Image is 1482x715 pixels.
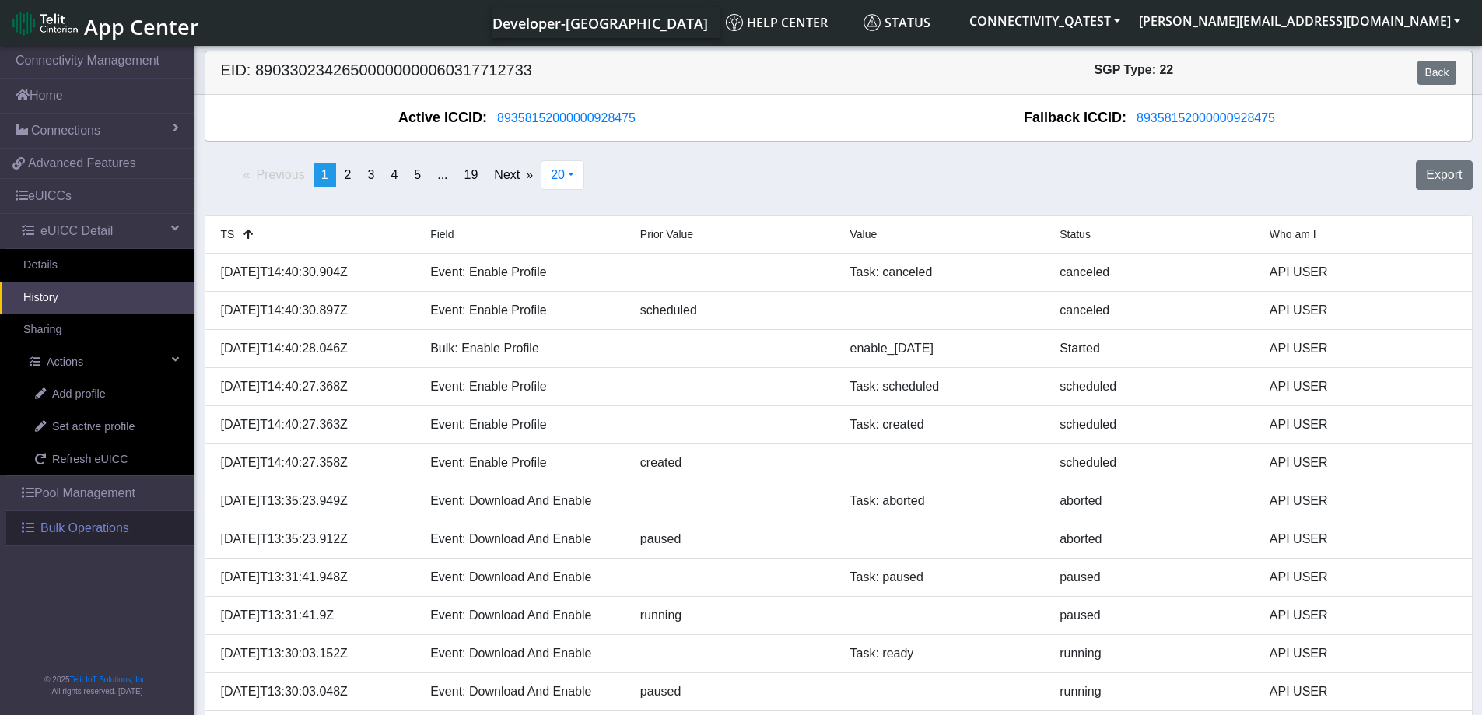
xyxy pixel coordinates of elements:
span: Connections [31,121,100,140]
span: 19 [464,168,478,181]
span: 5 [414,168,421,181]
span: Value [850,228,878,240]
div: [DATE]T14:40:27.358Z [209,454,419,472]
a: Your current platform instance [492,7,707,38]
div: created [629,454,839,472]
div: Started [1048,339,1258,358]
div: Event: Enable Profile [419,263,629,282]
button: [PERSON_NAME][EMAIL_ADDRESS][DOMAIN_NAME] [1130,7,1470,35]
div: Event: Enable Profile [419,415,629,434]
div: Event: Download And Enable [419,568,629,587]
div: Bulk: Enable Profile [419,339,629,358]
div: [DATE]T13:31:41.9Z [209,606,419,625]
span: 2 [345,168,352,181]
span: Previous [256,168,304,181]
span: Advanced Features [28,154,136,173]
span: 89358152000000928475 [497,111,636,124]
div: API USER [1258,682,1468,701]
div: [DATE]T14:40:28.046Z [209,339,419,358]
span: Status [864,14,930,31]
a: Bulk Operations [6,511,194,545]
div: aborted [1048,492,1258,510]
span: Field [430,228,454,240]
h5: EID: 89033023426500000000060317712733 [209,61,839,85]
div: API USER [1258,415,1468,434]
span: Bulk Operations [40,519,129,538]
div: [DATE]T13:30:03.048Z [209,682,419,701]
div: Task: paused [839,568,1049,587]
div: running [1048,644,1258,663]
div: [DATE]T14:40:30.904Z [209,263,419,282]
div: Task: aborted [839,492,1049,510]
div: Event: Enable Profile [419,377,629,396]
div: API USER [1258,454,1468,472]
ul: Pagination [205,163,542,187]
a: Next page [486,163,541,187]
div: Event: Download And Enable [419,530,629,549]
div: scheduled [1048,377,1258,396]
div: paused [629,530,839,549]
div: Event: Download And Enable [419,644,629,663]
div: API USER [1258,530,1468,549]
button: Export [1416,160,1472,190]
a: Pool Management [6,476,194,510]
span: Active ICCID: [398,107,487,128]
div: [DATE]T14:40:27.363Z [209,415,419,434]
div: scheduled [629,301,839,320]
div: Event: Download And Enable [419,682,629,701]
div: Event: Download And Enable [419,606,629,625]
span: Who am I [1270,228,1316,240]
div: Task: scheduled [839,377,1049,396]
span: 89358152000000928475 [1137,111,1275,124]
a: App Center [12,6,197,40]
span: Refresh eUICC [52,451,128,468]
span: 4 [391,168,398,181]
div: API USER [1258,377,1468,396]
a: Back [1417,61,1456,85]
a: Refresh eUICC [12,443,194,476]
div: [DATE]T13:31:41.948Z [209,568,419,587]
div: Event: Enable Profile [419,301,629,320]
span: App Center [84,12,199,41]
div: scheduled [1048,415,1258,434]
div: API USER [1258,492,1468,510]
div: API USER [1258,263,1468,282]
div: running [629,606,839,625]
div: paused [629,682,839,701]
div: [DATE]T13:30:03.152Z [209,644,419,663]
div: [DATE]T14:40:30.897Z [209,301,419,320]
span: Help center [726,14,828,31]
span: ... [437,168,447,181]
span: Add profile [52,386,106,403]
a: Actions [6,346,194,379]
span: Set active profile [52,419,135,436]
span: 1 [321,168,328,181]
div: [DATE]T13:35:23.912Z [209,530,419,549]
div: paused [1048,606,1258,625]
a: Set active profile [12,411,194,443]
div: Task: ready [839,644,1049,663]
button: CONNECTIVITY_QATEST [960,7,1130,35]
div: API USER [1258,644,1468,663]
div: scheduled [1048,454,1258,472]
div: API USER [1258,339,1468,358]
div: Task: created [839,415,1049,434]
span: TS [221,228,235,240]
span: 20 [551,168,565,181]
span: Status [1060,228,1091,240]
div: canceled [1048,263,1258,282]
button: 89358152000000928475 [1126,108,1285,128]
a: eUICC Detail [6,214,194,248]
div: API USER [1258,568,1468,587]
span: SGP Type: 22 [1095,63,1174,76]
span: Prior Value [640,228,693,240]
button: 89358152000000928475 [487,108,646,128]
div: Event: Enable Profile [419,454,629,472]
div: Event: Download And Enable [419,492,629,510]
div: canceled [1048,301,1258,320]
div: running [1048,682,1258,701]
span: eUICC Detail [40,222,113,240]
div: API USER [1258,606,1468,625]
a: Help center [720,7,857,38]
div: aborted [1048,530,1258,549]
